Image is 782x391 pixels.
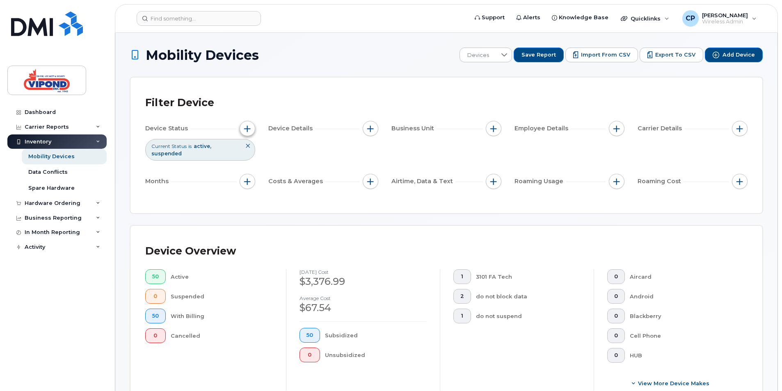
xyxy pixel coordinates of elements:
span: 0 [614,352,618,359]
span: Employee Details [514,124,571,133]
span: 0 [152,293,159,300]
div: Cancelled [171,328,273,343]
button: 0 [145,328,166,343]
button: 50 [300,328,320,343]
span: 50 [152,273,159,280]
span: View More Device Makes [638,380,709,387]
span: active [194,143,211,149]
div: HUB [630,348,735,363]
div: Unsubsidized [325,348,427,362]
span: is [188,143,192,150]
span: 2 [460,293,464,300]
h4: [DATE] cost [300,269,427,275]
span: Device Status [145,124,190,133]
span: Airtime, Data & Text [391,177,455,186]
span: 1 [460,273,464,280]
div: Filter Device [145,92,214,114]
span: Import from CSV [581,51,630,59]
button: Export to CSV [640,48,703,62]
div: Blackberry [630,309,735,323]
span: 50 [306,332,313,339]
button: View More Device Makes [607,376,734,391]
button: 0 [607,289,625,304]
span: Add Device [723,51,755,59]
span: 0 [306,352,313,358]
span: Roaming Usage [514,177,566,186]
div: Device Overview [145,241,236,262]
span: Costs & Averages [268,177,325,186]
span: Devices [460,48,496,63]
span: Export to CSV [655,51,695,59]
div: 3101 FA Tech [476,269,581,284]
span: Device Details [268,124,315,133]
span: Carrier Details [638,124,684,133]
button: 0 [607,269,625,284]
span: 0 [614,273,618,280]
div: $67.54 [300,301,427,315]
button: 1 [453,269,471,284]
span: 0 [614,332,618,339]
button: Save Report [514,48,564,62]
span: Months [145,177,171,186]
h4: Average cost [300,296,427,301]
button: 0 [607,309,625,323]
button: 50 [145,309,166,323]
button: 0 [300,348,320,362]
div: do not block data [476,289,581,304]
div: Android [630,289,735,304]
div: Subsidized [325,328,427,343]
button: Import from CSV [565,48,638,62]
span: suspended [151,150,182,157]
span: 0 [614,293,618,300]
button: Add Device [705,48,763,62]
button: 2 [453,289,471,304]
span: Business Unit [391,124,437,133]
span: 1 [460,313,464,319]
span: 0 [152,332,159,339]
button: 50 [145,269,166,284]
span: 0 [614,313,618,319]
span: Roaming Cost [638,177,684,186]
div: do not suspend [476,309,581,323]
button: 0 [145,289,166,304]
div: Active [171,269,273,284]
span: Mobility Devices [146,48,259,62]
button: 0 [607,328,625,343]
span: Save Report [521,51,556,59]
div: Cell Phone [630,328,735,343]
div: $3,376.99 [300,275,427,289]
button: 0 [607,348,625,363]
span: Current Status [151,143,187,150]
div: Aircard [630,269,735,284]
span: 50 [152,313,159,319]
div: With Billing [171,309,273,323]
button: 1 [453,309,471,323]
div: Suspended [171,289,273,304]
